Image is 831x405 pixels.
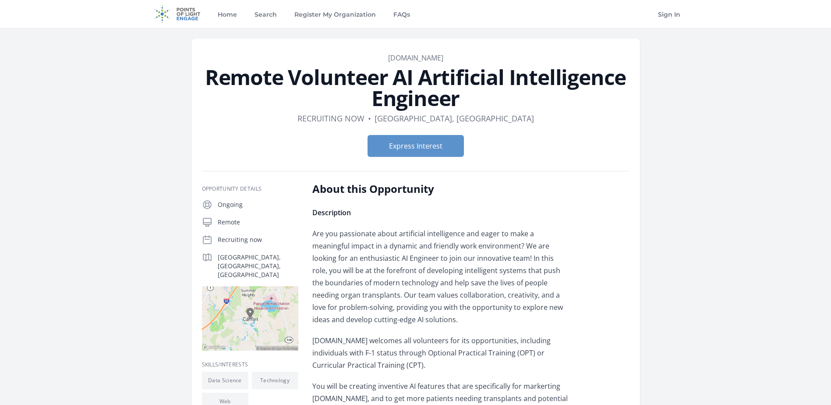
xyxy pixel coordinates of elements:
[375,112,534,124] dd: [GEOGRAPHIC_DATA], [GEOGRAPHIC_DATA]
[202,185,298,192] h3: Opportunity Details
[218,200,298,209] p: Ongoing
[312,182,569,196] h2: About this Opportunity
[312,208,351,217] strong: Description
[218,253,298,279] p: [GEOGRAPHIC_DATA], [GEOGRAPHIC_DATA], [GEOGRAPHIC_DATA]
[202,361,298,368] h3: Skills/Interests
[202,67,629,109] h1: Remote Volunteer AI Artificial Intelligence Engineer
[252,372,298,389] li: Technology
[202,372,248,389] li: Data Science
[388,53,443,63] a: [DOMAIN_NAME]
[218,235,298,244] p: Recruiting now
[218,218,298,227] p: Remote
[202,286,298,351] img: Map
[312,227,569,326] p: Are you passionate about artificial intelligence and eager to make a meaningful impact in a dynam...
[368,135,464,157] button: Express Interest
[368,112,371,124] div: •
[312,334,569,371] p: [DOMAIN_NAME] welcomes all volunteers for its opportunities, including individuals with F-1 statu...
[297,112,364,124] dd: Recruiting now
